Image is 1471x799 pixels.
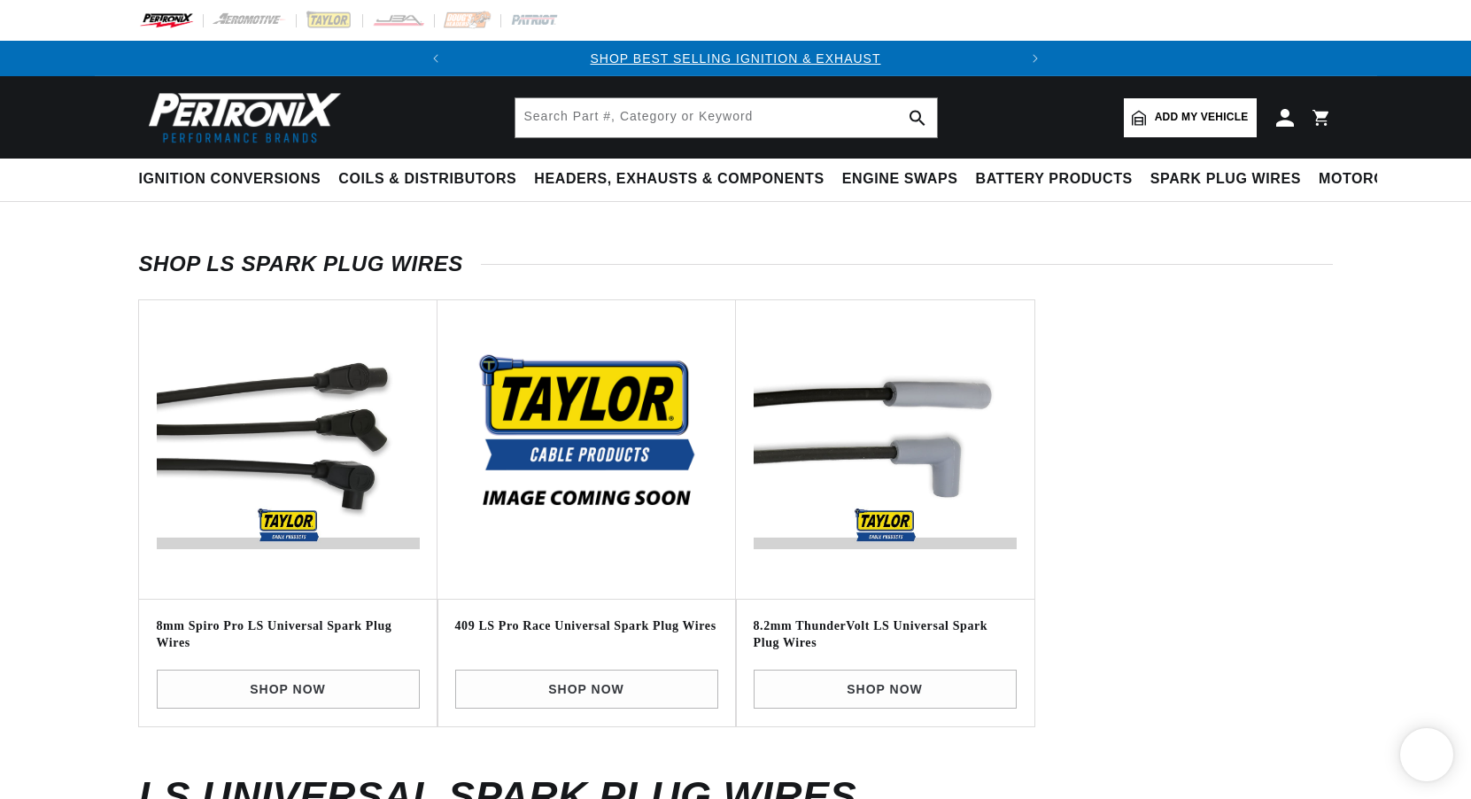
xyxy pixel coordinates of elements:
a: SHOP NOW [455,670,718,710]
span: Coils & Distributors [338,170,516,189]
summary: Battery Products [967,159,1142,200]
span: Ignition Conversions [139,170,321,189]
span: Engine Swaps [842,170,958,189]
a: SHOP BEST SELLING IGNITION & EXHAUST [590,51,880,66]
a: SHOP NOW [754,670,1017,710]
img: 83061-5-Taylor-Product-Website-v1657049969683.jpg [754,318,1017,581]
summary: Headers, Exhausts & Components [525,159,832,200]
ul: Slider [139,300,1333,727]
span: Headers, Exhausts & Components [534,170,824,189]
summary: Engine Swaps [833,159,967,200]
button: Translation missing: en.sections.announcements.previous_announcement [418,41,453,76]
img: Taylor-LS-Wires-v1657049911106.jpg [157,318,420,581]
h3: 409 LS Pro Race Universal Spark Plug Wires [455,617,718,635]
span: Add my vehicle [1155,109,1249,126]
summary: Coils & Distributors [329,159,525,200]
span: Battery Products [976,170,1133,189]
span: Motorcycle [1319,170,1424,189]
button: search button [898,98,937,137]
summary: Ignition Conversions [139,159,330,200]
img: Pertronix [139,87,343,148]
summary: Spark Plug Wires [1142,159,1310,200]
a: Add my vehicle [1124,98,1257,137]
a: SHOP NOW [157,670,420,710]
input: Search Part #, Category or Keyword [515,98,937,137]
h3: 8mm Spiro Pro LS Universal Spark Plug Wires [157,617,420,652]
h3: 8.2mm ThunderVolt LS Universal Spark Plug Wires [754,617,1017,652]
div: 1 of 2 [453,49,1017,68]
h2: Shop LS Spark Plug Wires [139,255,1333,273]
button: Translation missing: en.sections.announcements.next_announcement [1018,41,1053,76]
summary: Motorcycle [1310,159,1433,200]
img: Image-Coming-Soon-v1657049945770.jpg [455,318,718,581]
span: Spark Plug Wires [1150,170,1301,189]
div: Announcement [453,49,1017,68]
slideshow-component: Translation missing: en.sections.announcements.announcement_bar [95,41,1377,76]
